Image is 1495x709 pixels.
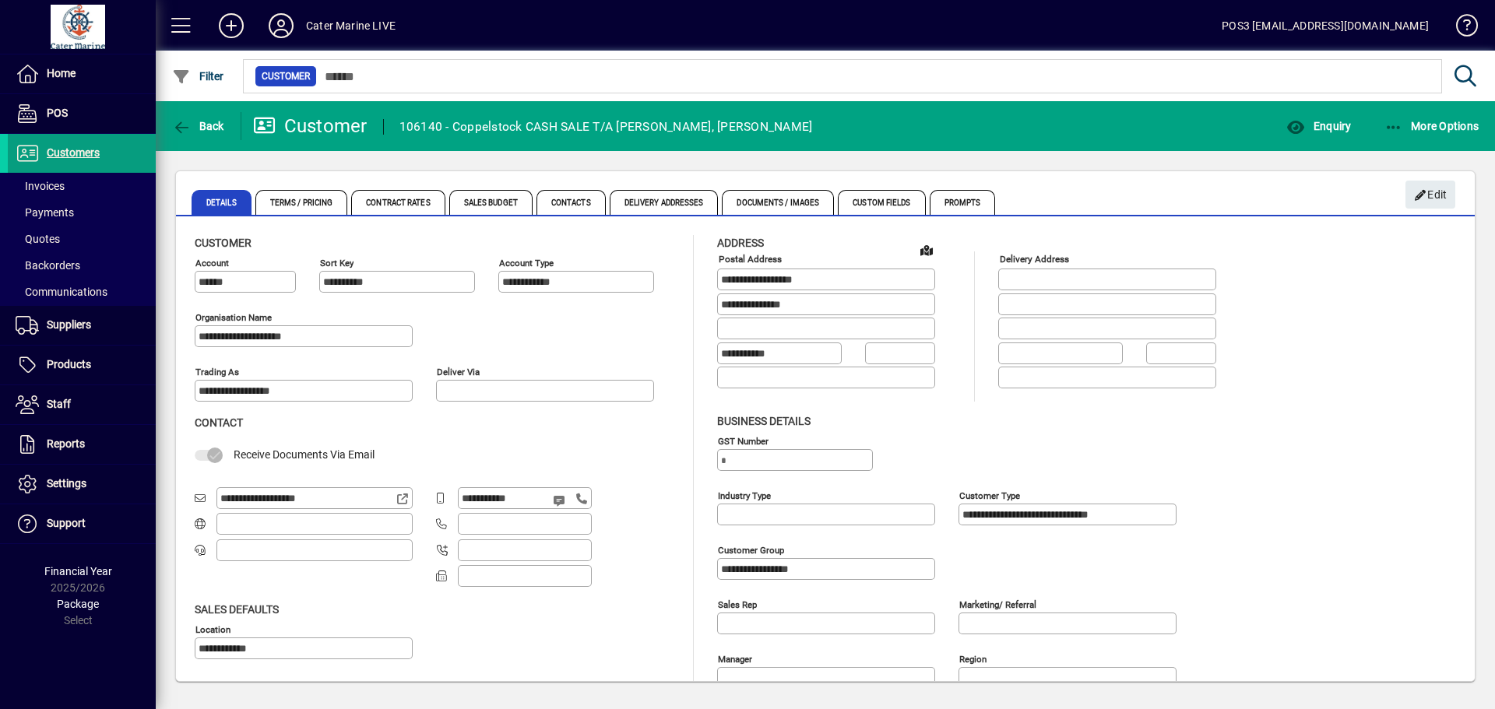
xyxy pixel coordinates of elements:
a: Invoices [8,173,156,199]
span: Backorders [16,259,80,272]
mat-label: Location [195,623,230,634]
a: Home [8,54,156,93]
span: Prompts [930,190,996,215]
mat-label: Customer group [718,544,784,555]
mat-label: GST Number [718,435,769,446]
a: Support [8,504,156,543]
a: Products [8,346,156,384]
span: Customer [195,237,252,249]
span: Business details [717,415,811,427]
span: Customers [47,146,100,159]
span: Reports [47,437,85,450]
span: Customer [262,68,310,84]
a: Knowledge Base [1444,3,1476,54]
span: Contacts [536,190,606,215]
button: More Options [1381,112,1483,140]
mat-label: Industry type [718,490,771,500]
span: Address [717,237,764,249]
span: Quotes [16,233,60,245]
span: Payments [16,206,74,219]
span: Filter [172,70,224,82]
mat-label: Sales rep [718,598,757,609]
span: Support [47,517,86,529]
span: Products [47,358,91,370]
button: Edit [1405,181,1455,209]
a: Suppliers [8,306,156,345]
a: Staff [8,385,156,424]
a: POS [8,94,156,133]
app-page-header-button: Back [156,112,241,140]
mat-label: Sort key [320,258,354,269]
a: Reports [8,425,156,464]
span: Staff [47,398,71,410]
span: Delivery Addresses [610,190,719,215]
span: More Options [1384,120,1479,132]
span: Terms / Pricing [255,190,348,215]
mat-label: Account Type [499,258,554,269]
span: Sales Budget [449,190,533,215]
mat-label: Trading as [195,367,239,377]
div: POS3 [EMAIL_ADDRESS][DOMAIN_NAME] [1222,13,1429,38]
span: Sales defaults [195,603,279,616]
button: Profile [256,12,306,40]
mat-label: Region [959,653,987,664]
a: Settings [8,465,156,504]
button: Back [168,112,228,140]
span: Enquiry [1286,120,1351,132]
span: Receive Documents Via Email [234,448,375,461]
span: Contract Rates [351,190,445,215]
span: Communications [16,286,107,298]
span: Home [47,67,76,79]
div: 106140 - Coppelstock CASH SALE T/A [PERSON_NAME], [PERSON_NAME] [399,114,813,139]
mat-label: Deliver via [437,367,480,377]
button: Enquiry [1282,112,1355,140]
mat-label: Marketing/ Referral [959,598,1036,609]
a: View on map [914,237,939,262]
a: Backorders [8,252,156,279]
span: Details [192,190,252,215]
span: Package [57,598,99,610]
mat-label: Manager [718,653,752,664]
span: Contact [195,416,243,429]
div: Customer [253,114,368,139]
button: Add [206,12,256,40]
a: Communications [8,279,156,305]
mat-label: Account [195,258,229,269]
span: Suppliers [47,318,91,331]
span: Settings [47,477,86,490]
span: Custom Fields [838,190,925,215]
span: Documents / Images [722,190,834,215]
div: Cater Marine LIVE [306,13,396,38]
button: Filter [168,62,228,90]
button: Send SMS [542,482,579,519]
mat-label: Customer type [959,490,1020,500]
span: Invoices [16,180,65,192]
span: Financial Year [44,565,112,577]
mat-label: Organisation name [195,312,272,323]
span: Back [172,120,224,132]
a: Payments [8,199,156,226]
span: POS [47,107,68,119]
span: Edit [1414,182,1448,208]
a: Quotes [8,226,156,252]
